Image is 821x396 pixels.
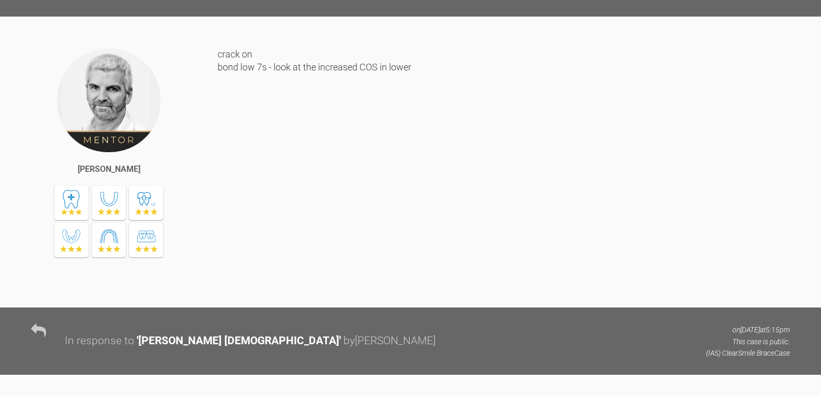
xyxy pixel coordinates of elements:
p: This case is public. [706,336,790,347]
div: by [PERSON_NAME] [343,332,436,350]
img: Ross Hobson [56,48,162,153]
div: In response to [65,332,134,350]
p: (IAS) ClearSmile Brace Case [706,347,790,359]
p: on [DATE] at 5:15pm [706,324,790,335]
div: crack on bond low 7s - look at the increased COS in lower [218,48,790,292]
div: ' [PERSON_NAME] [DEMOGRAPHIC_DATA] ' [137,332,341,350]
div: [PERSON_NAME] [78,163,140,176]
